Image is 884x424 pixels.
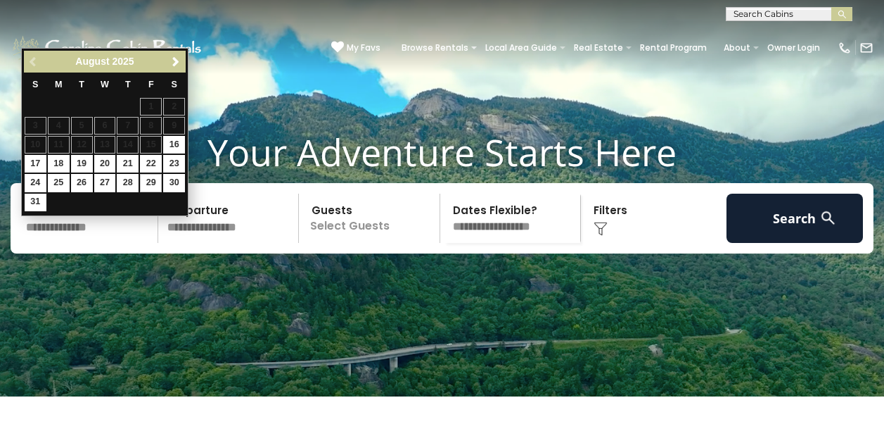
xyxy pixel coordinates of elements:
[726,194,864,243] button: Search
[112,56,134,67] span: 2025
[25,155,46,173] a: 17
[170,56,181,68] span: Next
[395,38,475,58] a: Browse Rentals
[838,41,852,55] img: phone-regular-white.png
[48,174,70,192] a: 25
[633,38,714,58] a: Rental Program
[167,53,184,70] a: Next
[594,222,608,236] img: filter--v1.png
[567,38,630,58] a: Real Estate
[163,136,185,154] a: 16
[125,80,131,89] span: Thursday
[117,174,139,192] a: 28
[760,38,827,58] a: Owner Login
[79,80,84,89] span: Tuesday
[819,209,837,227] img: search-regular-white.png
[94,155,116,173] a: 20
[859,41,873,55] img: mail-regular-white.png
[117,155,139,173] a: 21
[478,38,564,58] a: Local Area Guide
[172,80,177,89] span: Saturday
[347,42,380,54] span: My Favs
[140,174,162,192] a: 29
[163,155,185,173] a: 23
[25,194,46,211] a: 31
[331,41,380,55] a: My Favs
[140,155,162,173] a: 22
[11,34,205,62] img: White-1-1-2.png
[101,80,109,89] span: Wednesday
[94,174,116,192] a: 27
[75,56,109,67] span: August
[71,155,93,173] a: 19
[11,130,873,174] h1: Your Adventure Starts Here
[71,174,93,192] a: 26
[48,155,70,173] a: 18
[55,80,63,89] span: Monday
[717,38,757,58] a: About
[25,174,46,192] a: 24
[163,174,185,192] a: 30
[303,194,440,243] p: Select Guests
[32,80,38,89] span: Sunday
[148,80,154,89] span: Friday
